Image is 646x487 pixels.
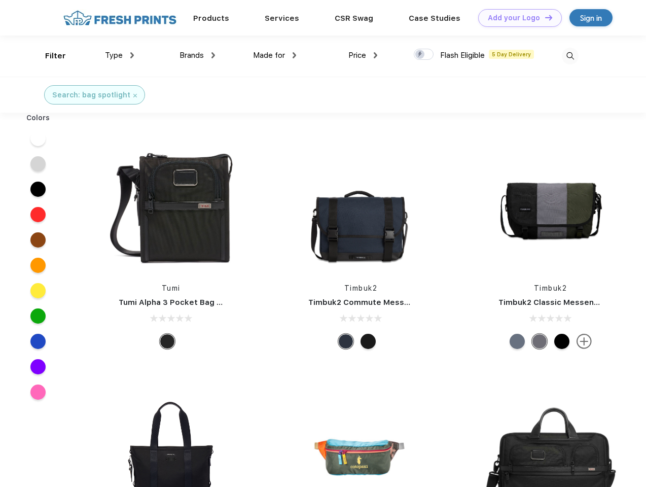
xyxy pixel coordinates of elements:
div: Filter [45,50,66,62]
img: func=resize&h=266 [103,138,238,273]
img: filter_cancel.svg [133,94,137,97]
div: Eco Black [361,334,376,349]
a: Products [193,14,229,23]
img: dropdown.png [130,52,134,58]
img: dropdown.png [293,52,296,58]
span: Price [348,51,366,60]
a: Tumi [162,284,181,292]
img: dropdown.png [211,52,215,58]
span: Made for [253,51,285,60]
span: Flash Eligible [440,51,485,60]
a: Timbuk2 Classic Messenger Bag [498,298,624,307]
img: dropdown.png [374,52,377,58]
div: Eco Black [554,334,569,349]
img: func=resize&h=266 [483,138,618,273]
div: Colors [19,113,58,123]
img: func=resize&h=266 [293,138,428,273]
img: fo%20logo%202.webp [60,9,180,27]
span: Type [105,51,123,60]
a: Timbuk2 Commute Messenger Bag [308,298,444,307]
img: DT [545,15,552,20]
a: Timbuk2 [534,284,567,292]
span: Brands [180,51,204,60]
a: Timbuk2 [344,284,378,292]
div: Eco Lightbeam [510,334,525,349]
img: more.svg [577,334,592,349]
div: Search: bag spotlight [52,90,130,100]
div: Eco Nautical [338,334,353,349]
span: 5 Day Delivery [489,50,534,59]
img: desktop_search.svg [562,48,579,64]
a: Tumi Alpha 3 Pocket Bag Small [119,298,237,307]
div: Sign in [580,12,602,24]
div: Black [160,334,175,349]
div: Eco Army Pop [532,334,547,349]
a: Sign in [569,9,613,26]
div: Add your Logo [488,14,540,22]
